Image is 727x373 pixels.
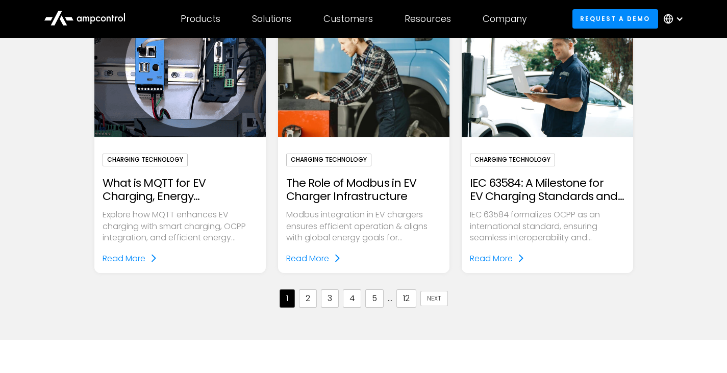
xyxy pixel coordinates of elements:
div: Company [483,13,527,24]
a: 4 [343,289,361,308]
p: Explore how MQTT enhances EV charging with smart charging, OCPP integration, and efficient energy... [103,209,258,243]
div: Charging Technology [103,154,188,166]
a: 5 [365,289,384,308]
div: Resources [405,13,451,24]
a: Read More [470,252,525,265]
div: Read More [286,252,329,265]
a: Next Page [420,291,448,306]
a: 12 [396,289,416,308]
div: Customers [323,13,373,24]
div: Charging Technology [286,154,371,166]
a: 1 [280,289,295,308]
div: Charging Technology [470,154,555,166]
div: Solutions [252,13,291,24]
div: Read More [470,252,513,265]
div: List [94,273,633,308]
a: Request a demo [572,9,658,28]
h2: What is MQTT for EV Charging, Energy Management, and Smart Charging? [103,177,258,204]
a: Read More [286,252,341,265]
h2: IEC 63584: A Milestone for EV Charging Standards and OCPP Adoption [470,177,625,204]
div: Products [181,13,220,24]
div: ... [388,293,392,304]
h2: The Role of Modbus in EV Charger Infrastructure [286,177,441,204]
div: Read More [103,252,145,265]
div: Next [427,294,441,303]
p: Modbus integration in EV chargers ensures efficient operation & aligns with global energy goals f... [286,209,441,243]
a: Read More [103,252,158,265]
p: IEC 63584 formalizes OCPP as an international standard, ensuring seamless interoperability and ac... [470,209,625,243]
a: 3 [321,289,339,308]
a: 2 [299,289,317,308]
